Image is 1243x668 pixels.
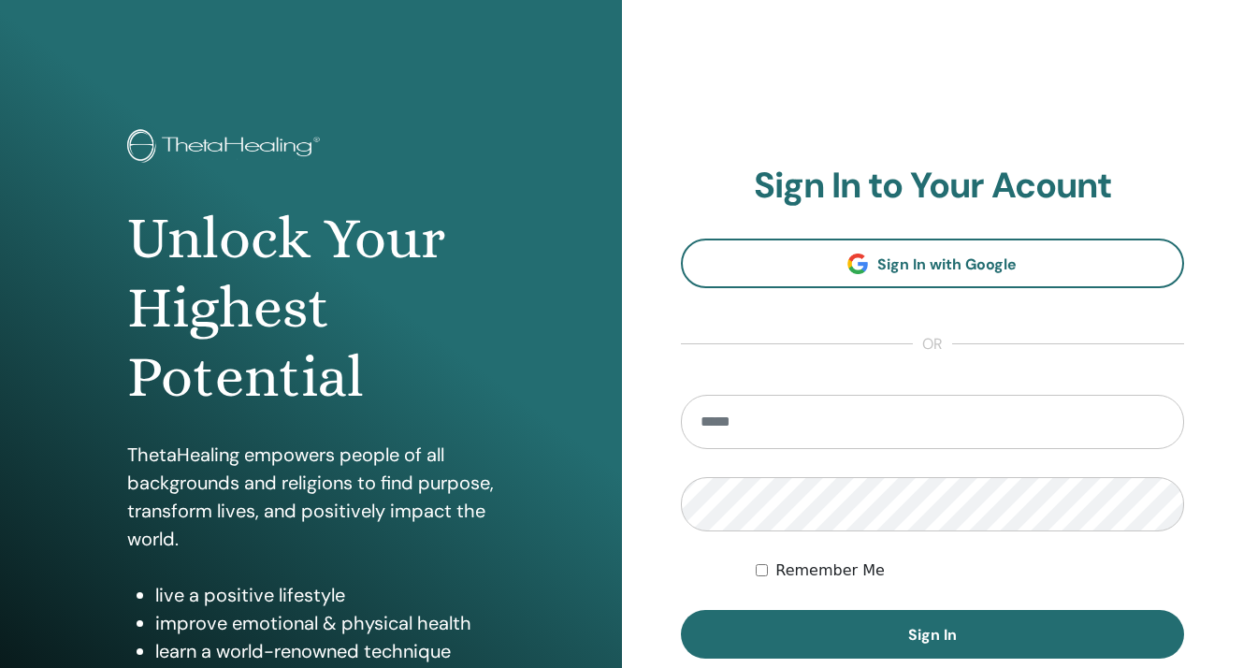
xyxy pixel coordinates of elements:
span: Sign In with Google [877,254,1017,274]
p: ThetaHealing empowers people of all backgrounds and religions to find purpose, transform lives, a... [127,441,495,553]
a: Sign In with Google [681,239,1185,288]
h1: Unlock Your Highest Potential [127,204,495,413]
span: Sign In [908,625,957,645]
label: Remember Me [775,559,885,582]
div: Keep me authenticated indefinitely or until I manually logout [756,559,1184,582]
h2: Sign In to Your Acount [681,165,1185,208]
li: learn a world-renowned technique [155,637,495,665]
span: or [913,333,952,356]
li: live a positive lifestyle [155,581,495,609]
li: improve emotional & physical health [155,609,495,637]
button: Sign In [681,610,1185,659]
